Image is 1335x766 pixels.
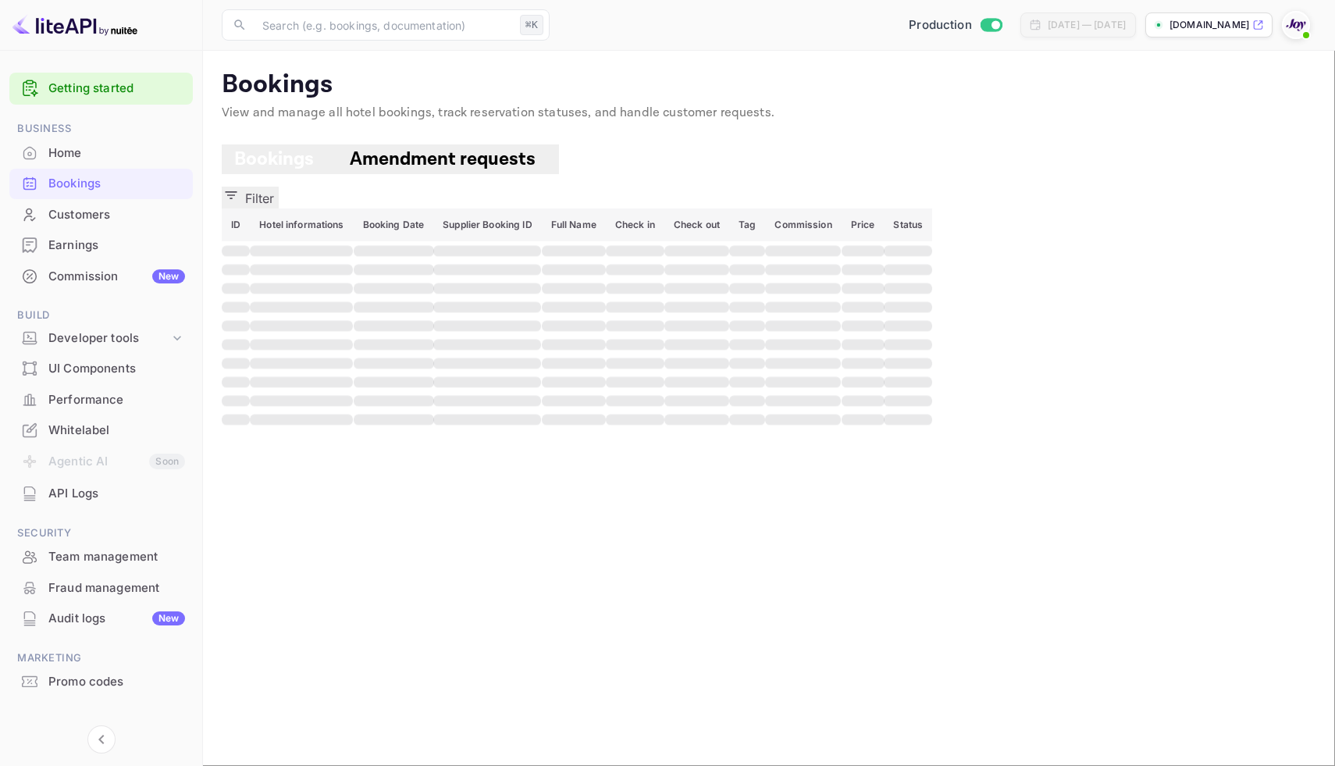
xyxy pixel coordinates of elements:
div: New [152,611,185,625]
th: Tag [729,208,765,241]
a: Getting started [48,80,185,98]
th: Price [842,208,885,241]
div: UI Components [48,360,185,378]
div: Fraud management [48,579,185,597]
p: [DOMAIN_NAME] [1169,18,1249,32]
div: Home [48,144,185,162]
div: account-settings tabs [222,144,1316,174]
div: Whitelabel [48,422,185,440]
div: Promo codes [48,673,185,691]
span: Build [9,307,193,324]
th: Commission [765,208,841,241]
th: Supplier Booking ID [433,208,541,241]
img: LiteAPI logo [12,12,137,37]
button: Filter [222,187,279,208]
span: Production [909,16,972,34]
p: Bookings [222,69,1316,101]
div: Customers [48,206,185,224]
div: ⌘K [520,15,543,35]
div: New [152,269,185,283]
span: Business [9,120,193,137]
span: Amendment requests [350,147,536,171]
span: Bookings [234,147,314,171]
div: [DATE] — [DATE] [1048,18,1126,32]
th: Hotel informations [250,208,353,241]
th: Check out [664,208,729,241]
input: Search (e.g. bookings, documentation) [253,9,514,41]
div: Earnings [48,237,185,255]
div: Team management [48,548,185,566]
button: Collapse navigation [87,725,116,754]
div: Performance [48,391,185,409]
th: Status [884,208,932,241]
div: Audit logs [48,610,185,628]
p: View and manage all hotel bookings, track reservation statuses, and handle customer requests. [222,104,1316,123]
div: Bookings [48,175,185,193]
div: API Logs [48,485,185,503]
span: Security [9,525,193,542]
div: Commission [48,268,185,286]
img: With Joy [1283,12,1308,37]
th: ID [222,208,250,241]
table: booking table [222,208,932,429]
div: Switch to Sandbox mode [902,16,1008,34]
div: Developer tools [48,330,169,347]
th: Booking Date [354,208,434,241]
span: Marketing [9,650,193,667]
th: Full Name [542,208,606,241]
th: Check in [606,208,664,241]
